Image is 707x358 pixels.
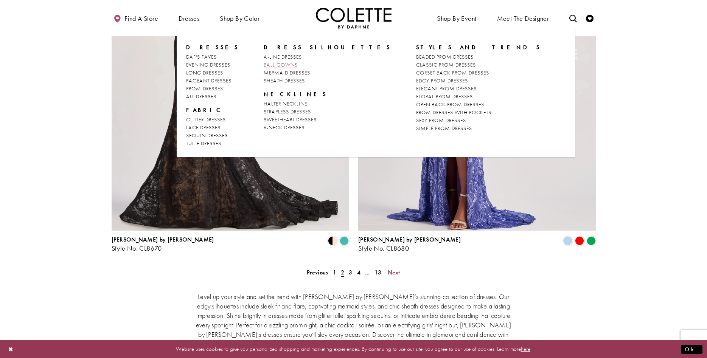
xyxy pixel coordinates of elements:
a: 1 [331,267,339,278]
span: 1 [333,268,336,276]
a: 3 [347,267,354,278]
a: OPEN BACK PROM DRESSES [416,101,541,108]
span: BALL GOWNS [264,61,298,68]
a: Find a store [112,8,160,28]
a: SHEATH DRESSES [264,77,391,85]
a: ELEGANT PROM DRESSES [416,85,541,93]
span: 4 [357,268,360,276]
span: SIMPLE PROM DRESSES [416,125,472,132]
a: Visit Home Page [316,8,392,28]
a: CLASSIC PROM DRESSES [416,61,541,69]
a: LONG DRESSES [186,69,239,77]
a: V-NECK DRESSES [264,124,391,132]
span: STRAPLESS DRESSES [264,108,311,115]
span: EVENING DRESSES [186,61,230,68]
span: 13 [374,268,382,276]
span: GLITTER DRESSES [186,116,226,123]
span: SEQUIN DRESSES [186,132,228,139]
i: Black/Nude [328,236,337,245]
a: EVENING DRESSES [186,61,239,69]
span: Dresses [177,8,201,28]
span: DRESS SILHOUETTES [264,43,391,51]
span: Current page [339,267,347,278]
a: PROM DRESSES [186,85,239,93]
a: BEADED PROM DRESSES [416,53,541,61]
a: 4 [355,267,363,278]
span: 3 [349,268,352,276]
p: Website uses cookies to give you personalized shopping and marketing experiences. By continuing t... [54,344,653,354]
span: HALTER NECKLINE [264,100,307,107]
a: SEXY PROM DRESSES [416,116,541,124]
span: Style No. CL8680 [358,244,409,253]
span: Find a store [124,15,158,22]
span: STYLES AND TRENDS [416,43,541,51]
span: NECKLINES [264,90,327,98]
span: LACE DRESSES [186,124,221,131]
span: CLASSIC PROM DRESSES [416,61,476,68]
span: ... [365,268,370,276]
img: Colette by Daphne [316,8,392,28]
span: NECKLINES [264,90,391,98]
span: Shop By Event [435,8,478,28]
a: TULLE DRESSES [186,139,239,147]
a: DAF'S FAVES [186,53,239,61]
a: MERMAID DRESSES [264,69,391,77]
a: FLORAL PROM DRESSES [416,93,541,101]
span: Dresses [186,43,239,51]
span: A-LINE DRESSES [264,53,302,60]
span: FLORAL PROM DRESSES [416,93,473,100]
span: LONG DRESSES [186,69,223,76]
a: SWEETHEART DRESSES [264,116,391,124]
a: STRAPLESS DRESSES [264,108,391,116]
a: Next Page [385,267,402,278]
i: Emerald [587,236,596,245]
span: Shop by color [218,8,261,28]
span: TULLE DRESSES [186,140,221,147]
a: LACE DRESSES [186,124,239,132]
a: GLITTER DRESSES [186,116,239,124]
a: SEQUIN DRESSES [186,132,239,139]
span: [PERSON_NAME] by [PERSON_NAME] [358,236,461,243]
span: [PERSON_NAME] by [PERSON_NAME] [112,236,214,243]
a: Check Wishlist [584,8,595,28]
span: CORSET BACK PROM DRESSES [416,69,489,76]
span: OPEN BACK PROM DRESSES [416,101,484,108]
a: HALTER NECKLINE [264,100,391,108]
span: PROM DRESSES [186,85,223,92]
span: Dresses [179,15,199,22]
span: 2 [341,268,344,276]
i: Periwinkle [563,236,572,245]
span: Shop by color [220,15,259,22]
span: SHEATH DRESSES [264,77,305,84]
span: BEADED PROM DRESSES [416,53,474,60]
a: here [521,345,530,353]
button: Submit Dialog [681,344,702,354]
span: FABRIC [186,106,224,114]
span: Style No. CL8670 [112,244,162,253]
a: PAGEANT DRESSES [186,77,239,85]
span: Meet the designer [497,15,549,22]
a: PROM DRESSES WITH POCKETS [416,108,541,116]
a: Toggle search [567,8,579,28]
span: Next [388,268,400,276]
div: Colette by Daphne Style No. CL8680 [358,236,461,252]
span: MERMAID DRESSES [264,69,310,76]
i: Red [575,236,584,245]
a: Meet the designer [495,8,551,28]
span: SWEETHEART DRESSES [264,116,317,123]
a: A-LINE DRESSES [264,53,391,61]
span: DAF'S FAVES [186,53,217,60]
a: SIMPLE PROM DRESSES [416,124,541,132]
a: Prev Page [305,267,330,278]
span: ELEGANT PROM DRESSES [416,85,477,92]
span: Shop By Event [437,15,476,22]
span: PROM DRESSES WITH POCKETS [416,109,491,116]
a: 13 [372,267,384,278]
span: FABRIC [186,106,239,114]
a: ALL DRESSES [186,93,239,101]
a: ... [363,267,372,278]
span: Previous [307,268,328,276]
